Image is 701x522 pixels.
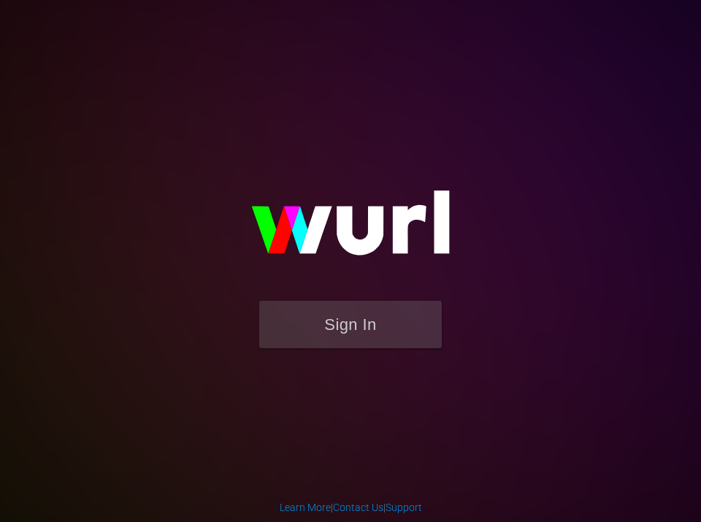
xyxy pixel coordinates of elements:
[333,502,383,513] a: Contact Us
[204,159,497,301] img: wurl-logo-on-black-223613ac3d8ba8fe6dc639794a292ebdb59501304c7dfd60c99c58986ef67473.svg
[280,502,331,513] a: Learn More
[386,502,422,513] a: Support
[280,500,422,515] div: | |
[259,301,442,348] button: Sign In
